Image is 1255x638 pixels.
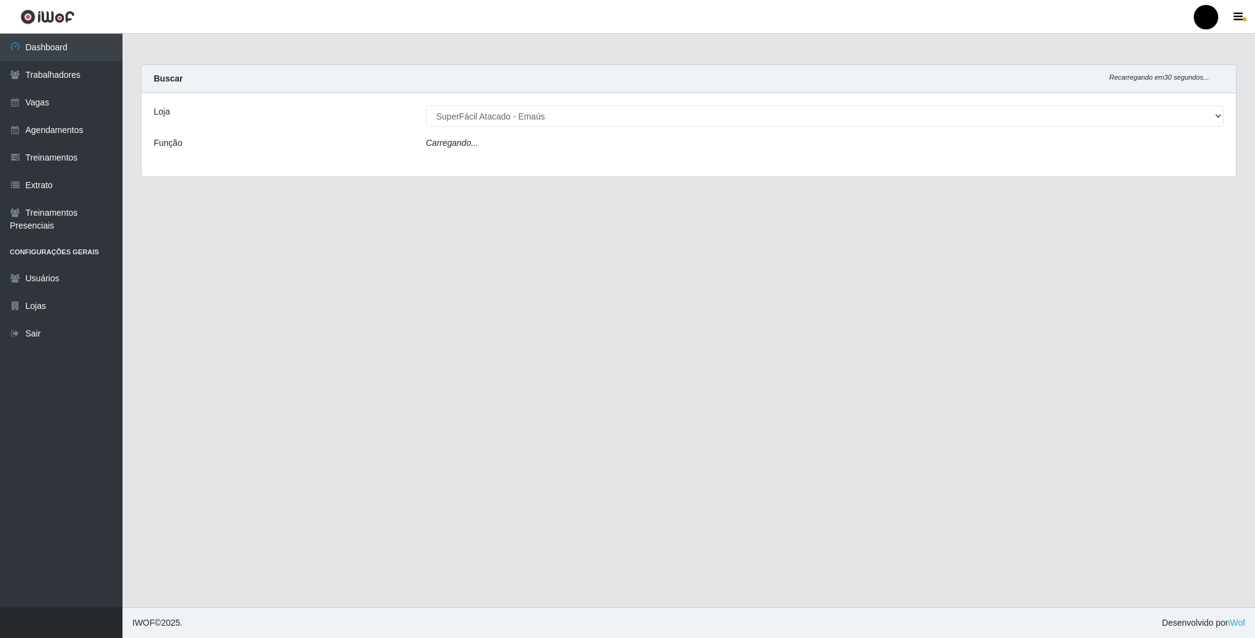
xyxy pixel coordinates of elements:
label: Função [154,137,183,150]
i: Carregando... [426,138,478,148]
a: iWof [1228,618,1245,628]
span: IWOF [132,618,155,628]
strong: Buscar [154,74,183,83]
img: CoreUI Logo [20,9,75,25]
i: Recarregando em 30 segundos... [1109,74,1209,81]
span: © 2025 . [132,617,183,629]
label: Loja [154,105,170,118]
span: Desenvolvido por [1162,617,1245,629]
